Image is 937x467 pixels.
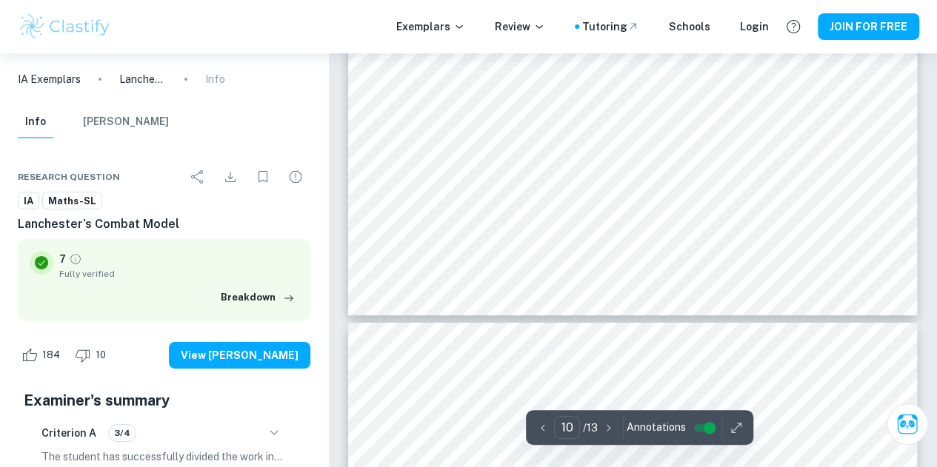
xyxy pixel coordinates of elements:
h5: Examiner's summary [24,389,304,411]
a: Login [740,19,769,35]
span: Maths-SL [43,194,101,209]
p: / 13 [583,420,598,436]
a: IA Exemplars [18,71,81,87]
p: Review [495,19,545,35]
div: Download [216,162,245,192]
p: The student has successfully divided the work into sections and subdivided the body to clearly in... [41,448,287,465]
span: Fully verified [59,267,299,280]
a: Tutoring [582,19,639,35]
a: Grade fully verified [69,252,82,266]
button: Help and Feedback [781,14,806,39]
button: Info [18,106,53,138]
img: Clastify logo [18,12,112,41]
p: Info [205,71,225,87]
div: Dislike [71,343,114,367]
button: View [PERSON_NAME] [169,342,310,369]
div: Like [18,343,68,367]
a: IA [18,192,39,210]
button: [PERSON_NAME] [83,106,169,138]
span: 3/4 [109,426,136,440]
p: 7 [59,251,66,267]
span: 10 [87,348,114,363]
a: Schools [669,19,710,35]
button: Ask Clai [887,403,928,445]
button: Breakdown [217,286,299,309]
span: Research question [18,170,120,184]
div: Share [183,162,213,192]
span: Annotations [627,420,686,435]
div: Report issue [281,162,310,192]
p: Lanchester’s Combat Model [119,71,167,87]
span: IA [19,194,39,209]
div: Bookmark [248,162,278,192]
button: JOIN FOR FREE [818,13,919,40]
h6: Lanchester’s Combat Model [18,215,310,233]
span: 184 [34,348,68,363]
h6: Criterion A [41,425,96,441]
a: Maths-SL [42,192,102,210]
p: Exemplars [396,19,465,35]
